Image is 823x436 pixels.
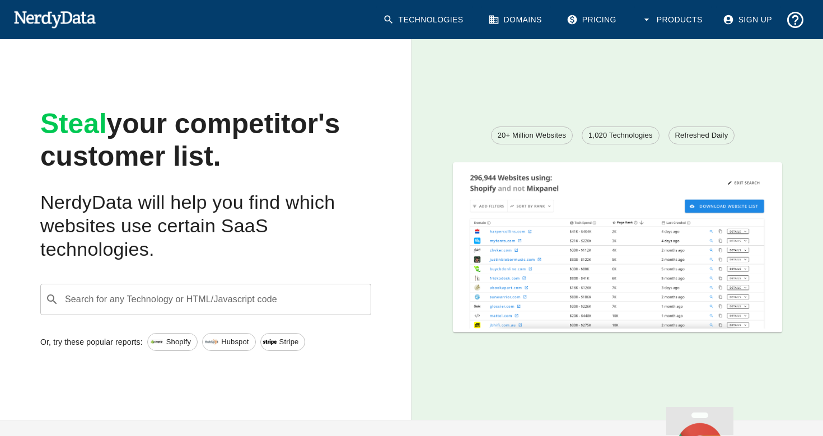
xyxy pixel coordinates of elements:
span: 20+ Million Websites [492,130,572,141]
button: Products [634,6,712,34]
span: Stripe [273,336,305,348]
a: Sign Up [716,6,781,34]
a: Technologies [376,6,473,34]
a: Refreshed Daily [668,126,735,144]
img: A screenshot of a report showing the total number of websites using Shopify [453,162,782,329]
span: Hubspot [215,336,255,348]
h1: your competitor's customer list. [40,108,371,173]
span: Steal [40,108,107,139]
a: Pricing [560,6,625,34]
a: 1,020 Technologies [582,126,660,144]
a: Hubspot [202,333,255,351]
span: 1,020 Technologies [582,130,659,141]
span: Shopify [160,336,197,348]
span: Refreshed Daily [669,130,735,141]
p: Or, try these popular reports: [40,336,143,348]
a: Domains [481,6,551,34]
h2: NerdyData will help you find which websites use certain SaaS technologies. [40,191,371,261]
button: Support and Documentation [781,6,810,34]
a: Stripe [260,333,306,351]
img: NerdyData.com [13,8,96,30]
a: 20+ Million Websites [491,126,573,144]
a: Shopify [147,333,198,351]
